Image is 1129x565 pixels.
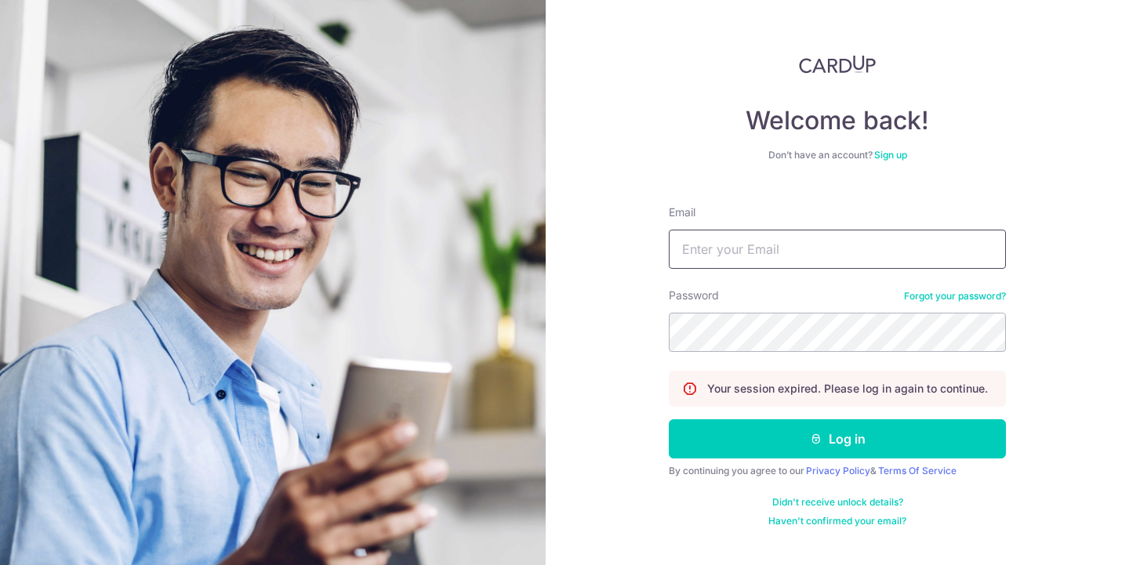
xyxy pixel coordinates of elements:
[669,419,1006,458] button: Log in
[874,149,907,161] a: Sign up
[669,105,1006,136] h4: Welcome back!
[707,381,988,397] p: Your session expired. Please log in again to continue.
[669,288,719,303] label: Password
[669,205,695,220] label: Email
[768,515,906,527] a: Haven't confirmed your email?
[669,230,1006,269] input: Enter your Email
[799,55,876,74] img: CardUp Logo
[806,465,870,476] a: Privacy Policy
[669,465,1006,477] div: By continuing you agree to our &
[669,149,1006,161] div: Don’t have an account?
[878,465,957,476] a: Terms Of Service
[772,496,903,509] a: Didn't receive unlock details?
[904,290,1006,302] a: Forgot your password?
